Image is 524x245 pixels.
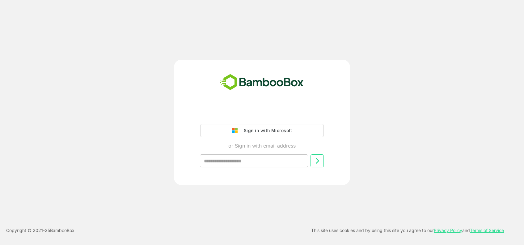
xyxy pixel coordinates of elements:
[217,72,307,92] img: bamboobox
[197,107,327,120] iframe: Sign in with Google Button
[311,227,504,234] p: This site uses cookies and by using this site you agree to our and
[228,142,296,149] p: or Sign in with email address
[232,128,241,133] img: google
[470,228,504,233] a: Terms of Service
[434,228,462,233] a: Privacy Policy
[6,227,74,234] p: Copyright © 2021- 25 BambooBox
[397,6,518,70] iframe: Sign in with Google Dialogue
[241,127,292,135] div: Sign in with Microsoft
